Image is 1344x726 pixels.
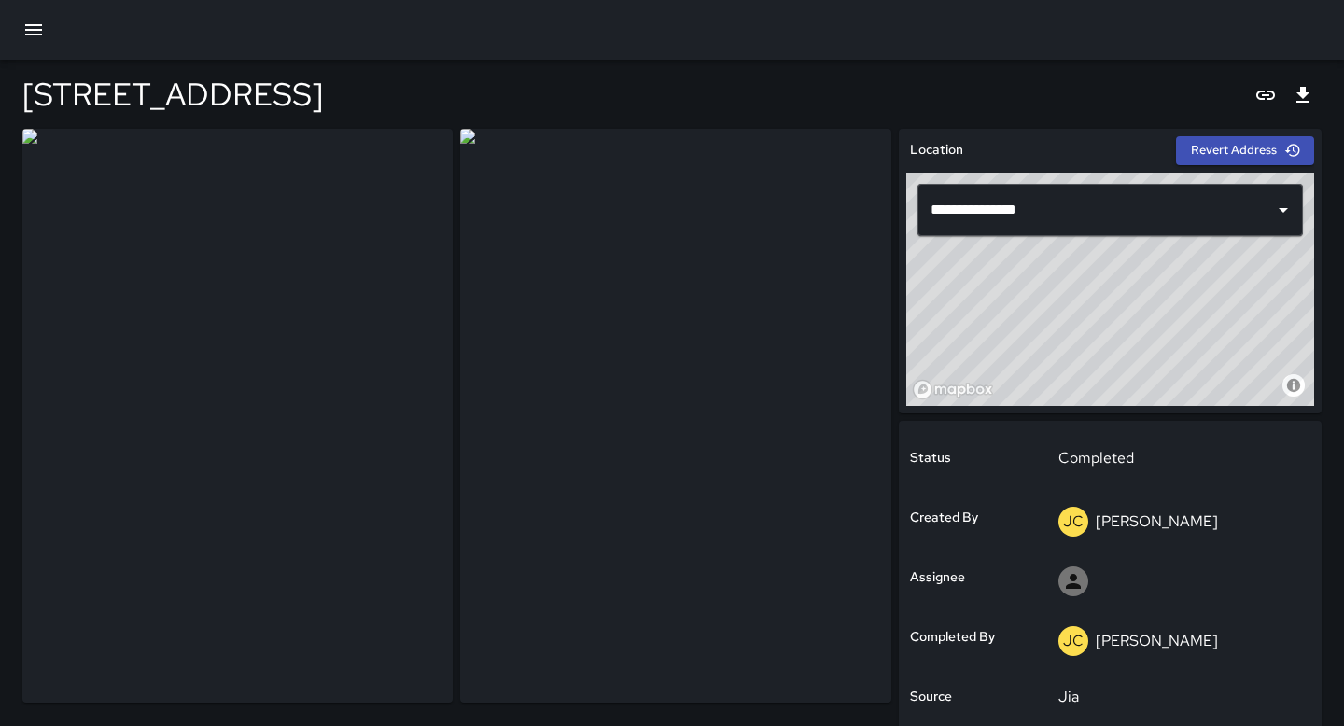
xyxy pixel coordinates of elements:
h6: Completed By [910,627,995,648]
h6: Created By [910,508,978,528]
p: Jia [1058,686,1297,708]
button: Revert Address [1176,136,1314,165]
p: Completed [1058,447,1297,469]
img: request_images%2F3c388210-7956-11f0-9545-5f5e9b5431a6 [22,129,453,703]
p: [PERSON_NAME] [1096,511,1218,531]
img: request_images%2F3d7ac610-7956-11f0-9545-5f5e9b5431a6 [460,129,890,703]
button: Copy link [1247,77,1284,114]
button: Export [1284,77,1322,114]
h4: [STREET_ADDRESS] [22,75,323,114]
button: Open [1270,197,1296,223]
h6: Assignee [910,567,965,588]
h6: Source [910,687,952,707]
h6: Status [910,448,951,468]
h6: Location [910,140,963,161]
p: [PERSON_NAME] [1096,631,1218,650]
p: JC [1063,510,1084,533]
p: JC [1063,630,1084,652]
